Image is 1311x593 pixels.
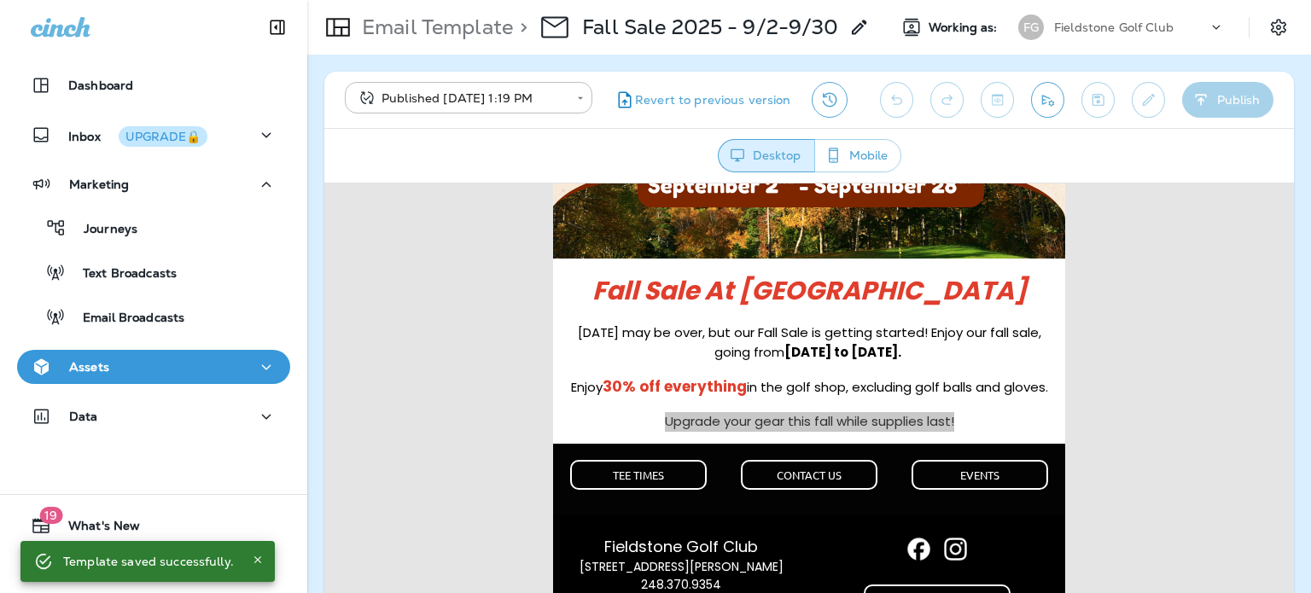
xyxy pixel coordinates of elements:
[66,311,184,327] p: Email Broadcasts
[1263,12,1294,43] button: Settings
[317,392,397,410] span: 248.370.9354
[248,549,268,570] button: Close
[17,299,290,334] button: Email Broadcasts
[582,15,839,40] p: Fall Sale 2025 - 9/2-9/30
[68,78,133,92] p: Dashboard
[606,82,798,118] button: Revert to previous version
[66,266,177,282] p: Text Broadcasts
[17,509,290,543] button: 19What's New
[1054,20,1174,34] p: Fieldstone Golf Club
[418,278,551,305] a: CONTACT US
[814,139,901,172] button: Mobile
[341,229,630,247] span: Upgrade your gear this fall while supplies last!
[635,92,791,108] span: Revert to previous version
[268,89,702,125] strong: Fall Sale At [GEOGRAPHIC_DATA]
[280,352,434,374] span: Fieldstone Golf Club
[255,375,459,392] span: [STREET_ADDRESS][PERSON_NAME]
[17,399,290,433] button: Data
[51,519,140,539] span: What's New
[67,222,137,238] p: Journeys
[355,15,513,40] p: Email Template
[616,351,646,381] img: instagram
[812,82,848,118] button: View Changelog
[17,350,290,384] button: Assets
[125,131,201,142] div: UPGRADE🔒
[17,254,290,290] button: Text Broadcasts
[357,90,565,107] div: Published [DATE] 1:19 PM
[513,15,527,40] p: >
[63,546,234,577] div: Template saved successfully.
[929,20,1001,35] span: Working as:
[1031,82,1064,118] button: Send test email
[17,210,290,246] button: Journeys
[248,278,381,305] a: TEE TIMES
[69,360,109,374] p: Assets
[119,126,207,147] button: UPGRADE🔒
[68,126,207,144] p: Inbox
[460,160,577,177] strong: [DATE] to [DATE].
[253,10,301,44] button: Collapse Sidebar
[1018,15,1044,40] div: FG
[452,284,517,299] span: CONTACT US
[253,140,717,177] span: [DATE] may be over, but our Fall Sale is getting started! Enjoy our fall sale, going from
[17,167,290,201] button: Marketing
[580,351,609,381] img: facebook
[247,195,724,212] span: Enjoy in the golf shop, excluding golf balls and gloves.
[278,193,422,213] strong: 30% off everything
[39,507,62,524] span: 19
[589,278,722,305] a: EVENTS
[17,68,290,102] button: Dashboard
[69,410,98,423] p: Data
[17,118,290,152] button: InboxUPGRADE🔒
[541,403,685,429] a: VISIT OUR WEBSITE
[17,549,290,584] button: Support
[718,139,815,172] button: Desktop
[69,177,129,191] p: Marketing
